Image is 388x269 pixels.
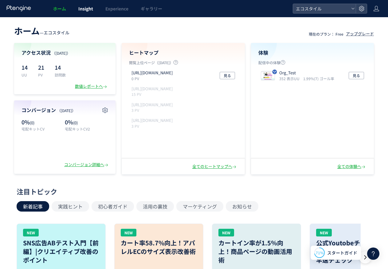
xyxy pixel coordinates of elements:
[30,120,34,126] span: (0)
[64,162,109,168] div: コンバージョン詳細へ
[131,76,175,81] p: 0 PV
[192,164,237,170] div: 全てのヒートマップへ
[327,250,357,256] span: スタートガイド
[218,229,234,236] div: NEW
[279,70,332,76] p: Org_Test
[17,187,368,196] div: 注目トピック
[346,31,374,37] div: アップグレード
[129,49,237,56] h4: ヒートマップ
[309,31,343,37] p: 現在のプラン： Free
[22,49,108,56] h4: アクセス状況
[22,72,31,77] p: UU
[279,76,302,81] i: 352 表示UU
[75,84,108,89] div: 数値レポートへ
[44,29,69,36] span: エコスタイル
[316,229,332,236] div: NEW
[121,229,136,236] div: NEW
[258,49,367,56] h4: 体験
[129,60,237,68] p: 閲覧上位ページ（[DATE]）
[14,25,40,37] span: ホーム
[176,201,223,212] button: マーケティング
[52,50,70,56] span: （[DATE]）
[224,72,231,79] span: 見る
[23,239,99,264] h3: SNS広告ABテスト入門【前編】|クリエイティブ改善のポイント
[131,86,173,92] p: https://style-eco.com/takuhai-kaitori/moushikomi/wide_step1.php
[131,102,173,108] p: https://style-eco.com/takuhai-kaitori/lp02
[294,4,349,13] span: エコスタイル
[65,118,108,126] p: 0%
[136,201,174,212] button: 活用の裏技
[131,123,175,129] p: 3 PV
[17,201,49,212] button: 新着記事
[38,72,47,77] p: PV
[53,6,66,12] span: ホーム
[349,72,364,79] button: 見る
[55,62,66,72] p: 14
[52,201,89,212] button: 実践ヒント
[337,164,366,170] div: 全ての体験へ
[22,126,62,131] p: 宅配キットCV
[220,72,235,79] button: 見る
[55,72,66,77] p: 訪問数
[131,107,175,113] p: 3 PV
[22,118,62,126] p: 0%
[121,239,197,256] h3: カート率58.7%向上！アパレルECのサイズ表示改善術
[131,70,173,76] p: https://style-eco.com/takuhai-kaitori/lp01
[131,118,173,123] p: https://style-eco.com/takuhai-kaitori/moushikomi/narrow_step1.php
[65,126,108,131] p: 宅配キットCV2
[92,201,134,212] button: 初心者ガイド
[57,108,76,113] span: （[DATE]）
[258,60,367,68] p: 配信中の体験
[316,250,323,255] span: 71%
[131,92,175,97] p: 15 PV
[226,201,258,212] button: お知らせ
[261,72,275,80] img: 09124264754c9580cbc6f7e4e81e712a1751423959640.jpeg
[303,76,334,81] i: 1.99%(7) ゴール率
[14,25,69,37] div: —
[78,6,93,12] span: Insight
[218,239,295,264] h3: カートイン率が1.5％向上！商品ページの動画活用術
[22,62,31,72] p: 14
[73,120,78,126] span: (0)
[22,107,108,114] h4: コンバージョン
[38,62,47,72] p: 21
[105,6,128,12] span: Experience
[141,6,162,12] span: ギャラリー
[23,229,39,236] div: NEW
[353,72,360,79] span: 見る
